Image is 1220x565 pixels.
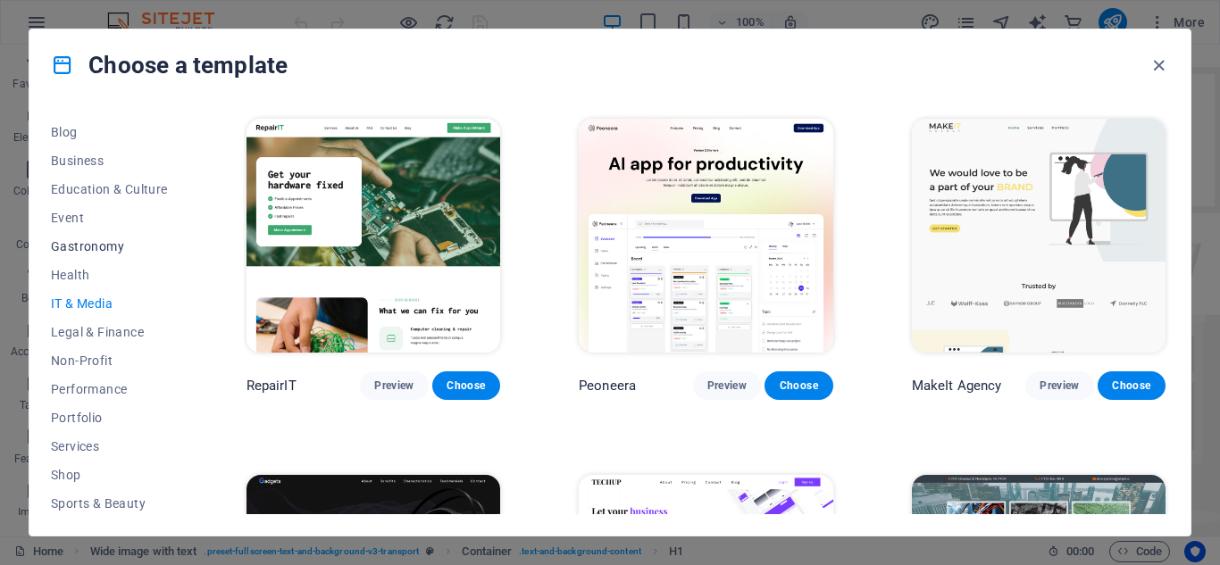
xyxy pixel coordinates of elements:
[51,268,168,282] span: Health
[51,496,168,511] span: Sports & Beauty
[51,118,168,146] button: Blog
[1040,378,1079,393] span: Preview
[51,403,168,432] button: Portfolio
[247,377,297,395] p: RepairIT
[779,378,818,393] span: Choose
[51,154,168,168] span: Business
[51,175,168,204] button: Education & Culture
[912,377,1002,395] p: MakeIt Agency
[51,353,168,368] span: Non-Profit
[432,371,500,400] button: Choose
[51,346,168,375] button: Non-Profit
[51,318,168,346] button: Legal & Finance
[51,232,168,261] button: Gastronomy
[51,239,168,253] span: Gastronomy
[579,377,636,395] p: Peoneera
[374,378,414,393] span: Preview
[912,119,1166,353] img: MakeIt Agency
[51,182,168,196] span: Education & Culture
[51,468,168,482] span: Shop
[247,119,500,353] img: RepairIT
[1098,371,1166,400] button: Choose
[51,382,168,396] span: Performance
[51,211,168,225] span: Event
[51,51,288,79] h4: Choose a template
[51,289,168,318] button: IT & Media
[51,325,168,339] span: Legal & Finance
[51,296,168,311] span: IT & Media
[765,371,832,400] button: Choose
[1112,378,1151,393] span: Choose
[7,7,126,22] a: Skip to main content
[51,204,168,232] button: Event
[579,119,832,353] img: Peoneera
[51,411,168,425] span: Portfolio
[51,375,168,403] button: Performance
[51,146,168,175] button: Business
[51,461,168,489] button: Shop
[447,378,486,393] span: Choose
[360,371,428,400] button: Preview
[51,432,168,461] button: Services
[1025,371,1093,400] button: Preview
[707,378,747,393] span: Preview
[693,371,761,400] button: Preview
[51,261,168,289] button: Health
[51,489,168,518] button: Sports & Beauty
[51,125,168,139] span: Blog
[51,439,168,453] span: Services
